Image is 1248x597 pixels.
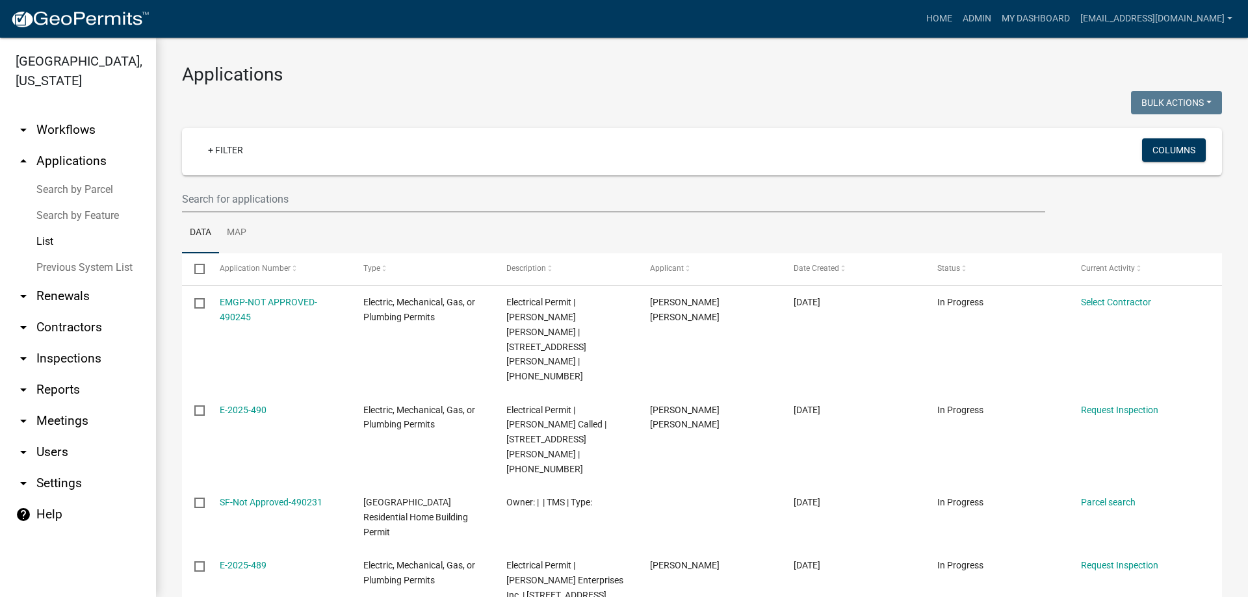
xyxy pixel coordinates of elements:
span: Electric, Mechanical, Gas, or Plumbing Permits [363,405,475,430]
a: Request Inspection [1081,405,1158,415]
i: arrow_drop_down [16,288,31,304]
span: Date Created [794,264,839,273]
a: My Dashboard [996,6,1075,31]
button: Bulk Actions [1131,91,1222,114]
span: Abbeville County Residential Home Building Permit [363,497,468,537]
span: 10/09/2025 [794,405,820,415]
datatable-header-cell: Date Created [781,253,925,285]
span: In Progress [937,560,983,570]
i: arrow_drop_up [16,153,31,169]
button: Columns [1142,138,1206,162]
a: Request Inspection [1081,560,1158,570]
a: SF-Not Approved-490231 [220,497,322,507]
i: arrow_drop_down [16,413,31,429]
span: Electrical Permit | BRYAN RUSSELL CALLIHAM | 215 BURTON DR N | 154-09-01-017 [506,297,586,381]
i: arrow_drop_down [16,122,31,138]
a: E-2025-490 [220,405,266,415]
span: In Progress [937,497,983,507]
i: arrow_drop_down [16,476,31,491]
a: Data [182,212,219,254]
input: Search for applications [182,186,1045,212]
span: Applicant [650,264,684,273]
i: arrow_drop_down [16,444,31,460]
a: [EMAIL_ADDRESS][DOMAIN_NAME] [1075,6,1238,31]
datatable-header-cell: Application Number [207,253,350,285]
i: arrow_drop_down [16,320,31,335]
span: Electric, Mechanical, Gas, or Plumbing Permits [363,560,475,585]
a: Parcel search [1081,497,1136,507]
datatable-header-cell: Description [494,253,638,285]
span: Joshua Baughman [650,560,720,570]
span: Electrical Permit | Bryan Called | 215 BURTON DR N | 154-09-01-017 [506,405,606,474]
i: help [16,507,31,522]
span: BRYAN RUSSELL CALLIHAM [650,405,720,430]
a: + Filter [198,138,253,162]
a: Map [219,212,254,254]
a: EMGP-NOT APPROVED-490245 [220,297,317,322]
i: arrow_drop_down [16,382,31,398]
datatable-header-cell: Type [350,253,494,285]
i: arrow_drop_down [16,351,31,366]
span: BRYAN RUSSELL CALLIHAM [650,297,720,322]
a: Select Contractor [1081,297,1151,307]
a: E-2025-489 [220,560,266,570]
span: Status [937,264,960,273]
span: Type [363,264,380,273]
span: Application Number [220,264,291,273]
span: In Progress [937,297,983,307]
span: In Progress [937,405,983,415]
h3: Applications [182,64,1222,86]
span: 10/09/2025 [794,497,820,507]
span: Owner: | | TMS | Type: [506,497,592,507]
span: Electric, Mechanical, Gas, or Plumbing Permits [363,297,475,322]
span: 10/09/2025 [794,297,820,307]
datatable-header-cell: Status [925,253,1069,285]
datatable-header-cell: Current Activity [1069,253,1212,285]
span: Description [506,264,546,273]
span: Current Activity [1081,264,1135,273]
a: Home [921,6,957,31]
datatable-header-cell: Select [182,253,207,285]
span: 10/09/2025 [794,560,820,570]
a: Admin [957,6,996,31]
datatable-header-cell: Applicant [638,253,781,285]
